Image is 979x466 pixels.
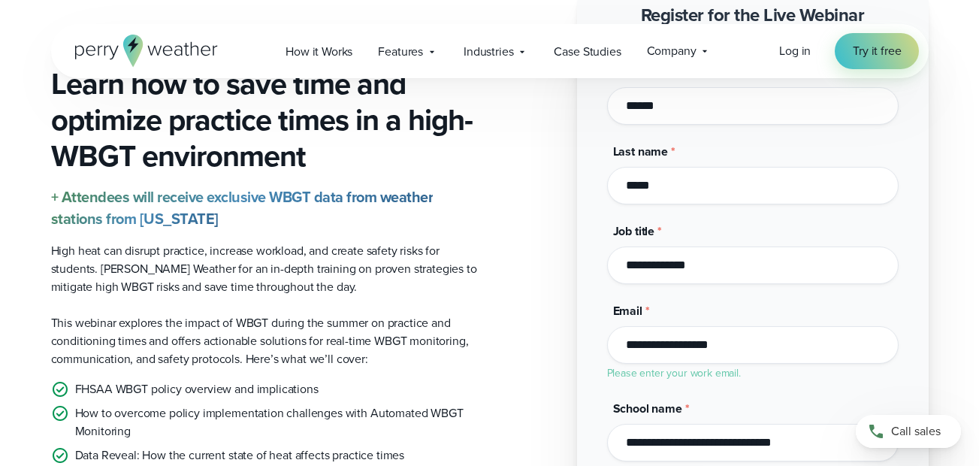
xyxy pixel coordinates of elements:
span: Company [647,42,696,60]
strong: Register for the Live Webinar [641,2,865,29]
span: Industries [464,43,513,61]
a: How it Works [273,36,365,67]
label: Please enter your work email. [607,365,741,381]
p: How to overcome policy implementation challenges with Automated WBGT Monitoring [75,404,478,440]
span: Email [613,302,642,319]
p: FHSAA WBGT policy overview and implications [75,380,319,398]
a: Log in [779,42,811,60]
p: This webinar explores the impact of WBGT during the summer on practice and conditioning times and... [51,314,478,368]
span: Call sales [891,422,941,440]
span: Try it free [853,42,901,60]
a: Call sales [856,415,961,448]
strong: + Attendees will receive exclusive WBGT data from weather stations from [US_STATE] [51,186,434,230]
span: School name [613,400,682,417]
span: Log in [779,42,811,59]
span: How it Works [286,43,352,61]
h3: Learn how to save time and optimize practice times in a high-WBGT environment [51,66,478,174]
span: Job title [613,222,655,240]
a: Case Studies [541,36,633,67]
span: Case Studies [554,43,621,61]
span: Features [378,43,423,61]
span: Last name [613,143,669,160]
a: Try it free [835,33,919,69]
p: High heat can disrupt practice, increase workload, and create safety risks for students. [PERSON_... [51,242,478,296]
p: Data Reveal: How the current state of heat affects practice times [75,446,405,464]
